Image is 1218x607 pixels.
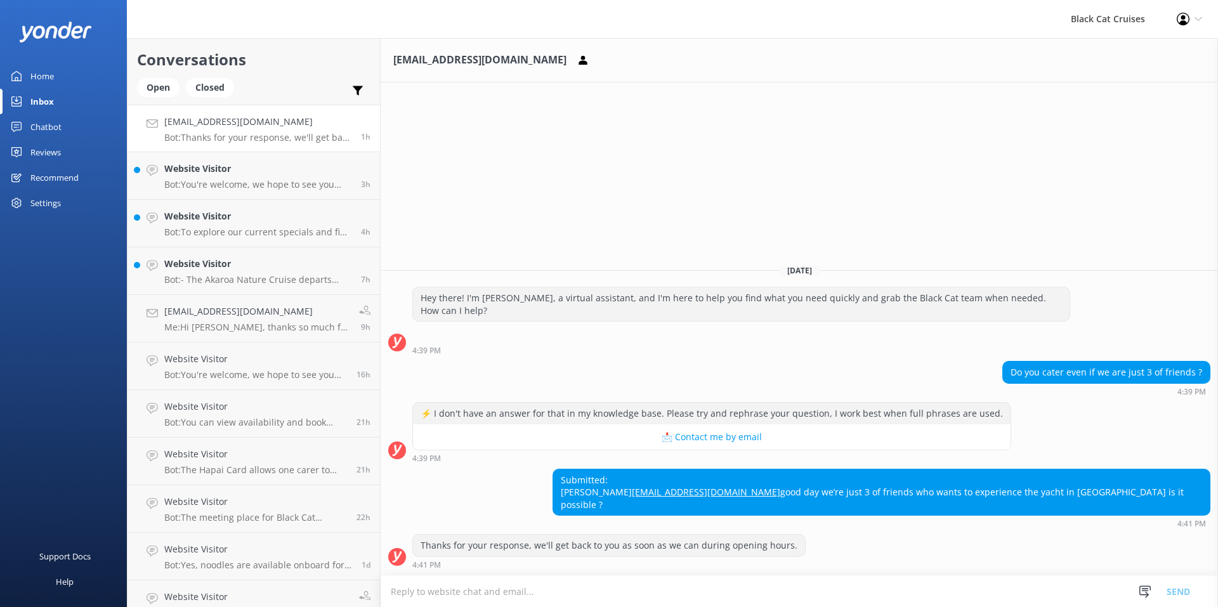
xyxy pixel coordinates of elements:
a: Open [137,80,186,94]
h4: Website Visitor [164,257,351,271]
strong: 4:39 PM [1177,388,1206,396]
span: Oct 12 2025 08:19pm (UTC +13:00) Pacific/Auckland [357,464,370,475]
strong: 4:41 PM [412,561,441,569]
div: Support Docs [39,544,91,569]
span: Oct 12 2025 07:43pm (UTC +13:00) Pacific/Auckland [357,512,370,523]
p: Bot: To explore our current specials and find any available promo codes, please visit our website... [164,226,351,238]
div: Thanks for your response, we'll get back to you as soon as we can during opening hours. [413,535,805,556]
strong: 4:39 PM [412,347,441,355]
div: Hey there! I'm [PERSON_NAME], a virtual assistant, and I'm here to help you find what you need qu... [413,287,1070,321]
a: Website VisitorBot:Yes, noodles are available onboard for extra support if required during the sw... [128,533,380,580]
a: Website VisitorBot:To explore our current specials and find any available promo codes, please vis... [128,200,380,247]
h4: [EMAIL_ADDRESS][DOMAIN_NAME] [164,115,351,129]
p: Bot: You can view availability and book your tour online at [URL][DOMAIN_NAME]. [164,417,347,428]
span: Oct 13 2025 04:41pm (UTC +13:00) Pacific/Auckland [361,131,370,142]
a: Closed [186,80,240,94]
img: yonder-white-logo.png [19,22,92,42]
div: Open [137,78,180,97]
a: [EMAIL_ADDRESS][DOMAIN_NAME] [632,486,780,498]
h3: [EMAIL_ADDRESS][DOMAIN_NAME] [393,52,566,69]
h4: Website Visitor [164,542,352,556]
div: Inbox [30,89,54,114]
div: Oct 13 2025 04:39pm (UTC +13:00) Pacific/Auckland [412,454,1011,462]
a: [EMAIL_ADDRESS][DOMAIN_NAME]Me:Hi [PERSON_NAME], thanks so much for your message and yes...please... [128,295,380,343]
h4: Website Visitor [164,495,347,509]
div: Oct 13 2025 04:41pm (UTC +13:00) Pacific/Auckland [412,560,806,569]
div: Oct 13 2025 04:41pm (UTC +13:00) Pacific/Auckland [553,519,1210,528]
div: Help [56,569,74,594]
a: Website VisitorBot:You're welcome, we hope to see you soon.3h [128,152,380,200]
div: Recommend [30,165,79,190]
a: [EMAIL_ADDRESS][DOMAIN_NAME]Bot:Thanks for your response, we'll get back to you as soon as we can... [128,105,380,152]
p: Bot: You're welcome, we hope to see you soon. [164,369,347,381]
p: Me: Hi [PERSON_NAME], thanks so much for your message and yes...please know that our cancellation... [164,322,350,333]
div: Submitted: [PERSON_NAME] good day we’re just 3 of friends who wants to experience the yacht in [G... [553,469,1210,516]
a: Website VisitorBot:The Hapai Card allows one carer to accompany the cardholder for free. For more... [128,438,380,485]
p: Bot: Thanks for your response, we'll get back to you as soon as we can during opening hours. [164,132,351,143]
div: Settings [30,190,61,216]
div: Reviews [30,140,61,165]
div: Oct 13 2025 04:39pm (UTC +13:00) Pacific/Auckland [412,346,1070,355]
p: Bot: The meeting place for Black Cat Cruises in [GEOGRAPHIC_DATA] is the Akaroa Main Wharf, [GEOG... [164,512,347,523]
span: Oct 13 2025 10:54am (UTC +13:00) Pacific/Auckland [361,274,370,285]
h4: Website Visitor [164,447,347,461]
strong: 4:39 PM [412,455,441,462]
h4: [EMAIL_ADDRESS][DOMAIN_NAME] [164,304,350,318]
div: Chatbot [30,114,62,140]
h4: Website Visitor [164,352,347,366]
p: Bot: The Hapai Card allows one carer to accompany the cardholder for free. For more information, ... [164,464,347,476]
span: Oct 13 2025 01:09am (UTC +13:00) Pacific/Auckland [357,369,370,380]
h4: Website Visitor [164,400,347,414]
h4: Website Visitor [164,209,351,223]
h4: Website Visitor [164,590,350,604]
h4: Website Visitor [164,162,351,176]
div: ⚡ I don't have an answer for that in my knowledge base. Please try and rephrase your question, I ... [413,403,1011,424]
div: Home [30,63,54,89]
span: Oct 12 2025 08:49pm (UTC +13:00) Pacific/Auckland [357,417,370,428]
p: Bot: - The Akaroa Nature Cruise departs from the [GEOGRAPHIC_DATA], [GEOGRAPHIC_DATA], 7520. - If... [164,274,351,285]
a: Website VisitorBot:- The Akaroa Nature Cruise departs from the [GEOGRAPHIC_DATA], [GEOGRAPHIC_DAT... [128,247,380,295]
span: Oct 13 2025 02:28pm (UTC +13:00) Pacific/Auckland [361,179,370,190]
h2: Conversations [137,48,370,72]
span: Oct 13 2025 01:53pm (UTC +13:00) Pacific/Auckland [361,226,370,237]
a: Website VisitorBot:The meeting place for Black Cat Cruises in [GEOGRAPHIC_DATA] is the Akaroa Mai... [128,485,380,533]
div: Closed [186,78,234,97]
div: Do you cater even if we are just 3 of friends ? [1003,362,1210,383]
span: Oct 12 2025 02:53pm (UTC +13:00) Pacific/Auckland [362,559,370,570]
span: Oct 13 2025 08:45am (UTC +13:00) Pacific/Auckland [361,322,370,332]
a: Website VisitorBot:You can view availability and book your tour online at [URL][DOMAIN_NAME].21h [128,390,380,438]
p: Bot: Yes, noodles are available onboard for extra support if required during the swim. [164,559,352,571]
p: Bot: You're welcome, we hope to see you soon. [164,179,351,190]
div: Oct 13 2025 04:39pm (UTC +13:00) Pacific/Auckland [1002,387,1210,396]
button: 📩 Contact me by email [413,424,1011,450]
span: [DATE] [780,265,820,276]
strong: 4:41 PM [1177,520,1206,528]
a: Website VisitorBot:You're welcome, we hope to see you soon.16h [128,343,380,390]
